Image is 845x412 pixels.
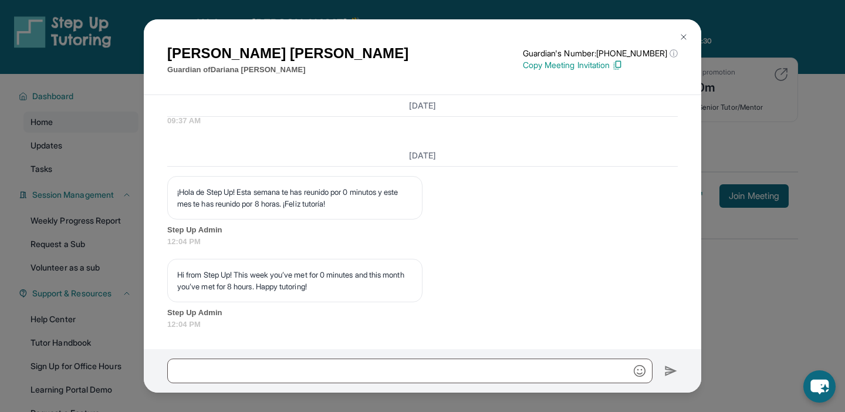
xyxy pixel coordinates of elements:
[679,32,688,42] img: Close Icon
[167,224,678,236] span: Step Up Admin
[634,365,645,377] img: Emoji
[167,236,678,248] span: 12:04 PM
[803,370,836,403] button: chat-button
[167,319,678,330] span: 12:04 PM
[167,150,678,161] h3: [DATE]
[167,43,408,64] h1: [PERSON_NAME] [PERSON_NAME]
[167,115,678,127] span: 09:37 AM
[612,60,623,70] img: Copy Icon
[523,48,678,59] p: Guardian's Number: [PHONE_NUMBER]
[670,48,678,59] span: ⓘ
[177,269,413,292] p: Hi from Step Up! This week you’ve met for 0 minutes and this month you’ve met for 8 hours. Happy ...
[664,364,678,378] img: Send icon
[523,59,678,71] p: Copy Meeting Invitation
[167,64,408,76] p: Guardian of Dariana [PERSON_NAME]
[177,186,413,210] p: ¡Hola de Step Up! Esta semana te has reunido por 0 minutos y este mes te has reunido por 8 horas....
[167,307,678,319] span: Step Up Admin
[167,100,678,112] h3: [DATE]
